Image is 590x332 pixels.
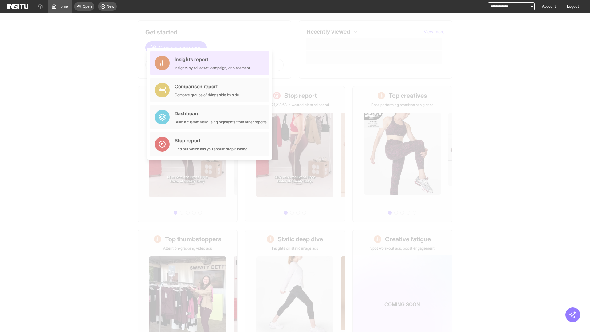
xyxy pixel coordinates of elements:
span: New [107,4,114,9]
span: Home [58,4,68,9]
div: Dashboard [175,110,267,117]
div: Comparison report [175,83,239,90]
div: Compare groups of things side by side [175,93,239,97]
img: Logo [7,4,28,9]
span: Open [83,4,92,9]
div: Find out which ads you should stop running [175,147,247,152]
div: Insights by ad, adset, campaign, or placement [175,65,250,70]
div: Insights report [175,56,250,63]
div: Build a custom view using highlights from other reports [175,120,267,124]
div: Stop report [175,137,247,144]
